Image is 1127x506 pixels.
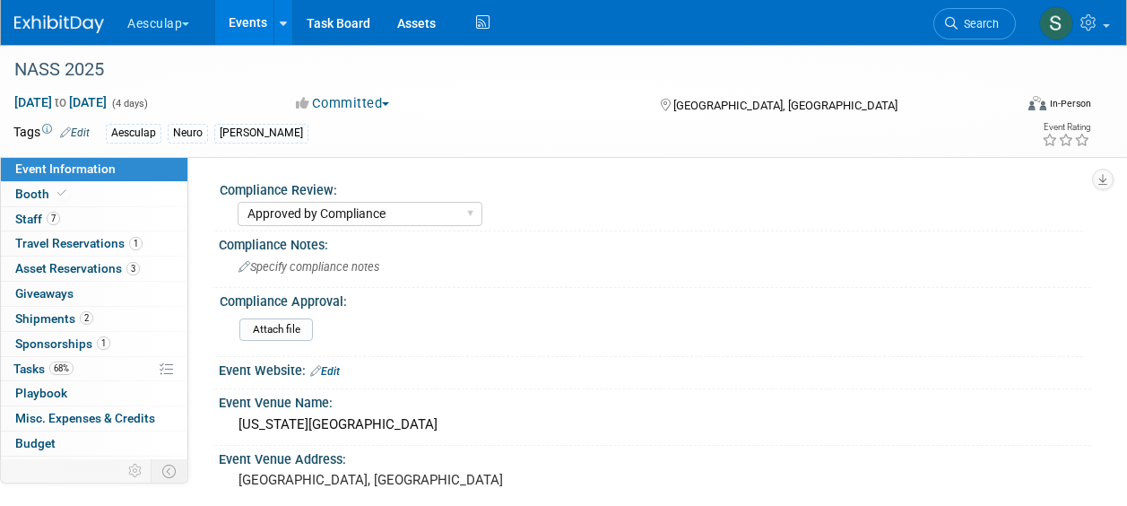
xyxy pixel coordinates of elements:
[110,98,148,109] span: (4 days)
[8,54,999,86] div: NASS 2025
[1,307,187,331] a: Shipments2
[60,126,90,139] a: Edit
[220,288,1083,310] div: Compliance Approval:
[1039,6,1073,40] img: Sara Hurson
[106,124,161,143] div: Aesculap
[129,237,143,250] span: 1
[934,93,1091,120] div: Event Format
[1049,97,1091,110] div: In-Person
[1,207,187,231] a: Staff7
[219,231,1091,254] div: Compliance Notes:
[13,94,108,110] span: [DATE] [DATE]
[310,365,340,378] a: Edit
[214,124,308,143] div: [PERSON_NAME]
[13,362,74,376] span: Tasks
[1028,96,1046,110] img: Format-Inperson.png
[120,459,152,483] td: Personalize Event Tab Strip
[126,262,140,275] span: 3
[1,381,187,406] a: Playbook
[232,411,1078,439] div: [US_STATE][GEOGRAPHIC_DATA]
[49,362,74,375] span: 68%
[238,472,562,488] pre: [GEOGRAPHIC_DATA], [GEOGRAPHIC_DATA]
[219,357,1091,380] div: Event Website:
[1,432,187,456] a: Budget
[15,411,155,425] span: Misc. Expenses & Credits
[15,336,110,351] span: Sponsorships
[14,15,104,33] img: ExhibitDay
[933,8,1016,39] a: Search
[1,182,187,206] a: Booth
[1,332,187,356] a: Sponsorships1
[47,212,60,225] span: 7
[15,436,56,450] span: Budget
[1,231,187,256] a: Travel Reservations1
[15,311,93,326] span: Shipments
[13,123,90,144] td: Tags
[958,17,999,31] span: Search
[1,282,187,306] a: Giveaways
[15,187,70,201] span: Booth
[15,386,67,400] span: Playbook
[57,188,66,198] i: Booth reservation complete
[15,236,143,250] span: Travel Reservations
[168,124,208,143] div: Neuro
[15,286,74,301] span: Giveaways
[1,257,187,281] a: Asset Reservations3
[219,446,1091,468] div: Event Venue Address:
[673,99,897,112] span: [GEOGRAPHIC_DATA], [GEOGRAPHIC_DATA]
[15,261,140,275] span: Asset Reservations
[220,177,1083,199] div: Compliance Review:
[15,212,60,226] span: Staff
[1,357,187,381] a: Tasks68%
[1,406,187,431] a: Misc. Expenses & Credits
[97,336,110,350] span: 1
[52,95,69,109] span: to
[1,157,187,181] a: Event Information
[1042,123,1090,132] div: Event Rating
[238,260,379,274] span: Specify compliance notes
[80,311,93,325] span: 2
[290,94,396,113] button: Committed
[152,459,188,483] td: Toggle Event Tabs
[15,161,116,176] span: Event Information
[219,389,1091,412] div: Event Venue Name:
